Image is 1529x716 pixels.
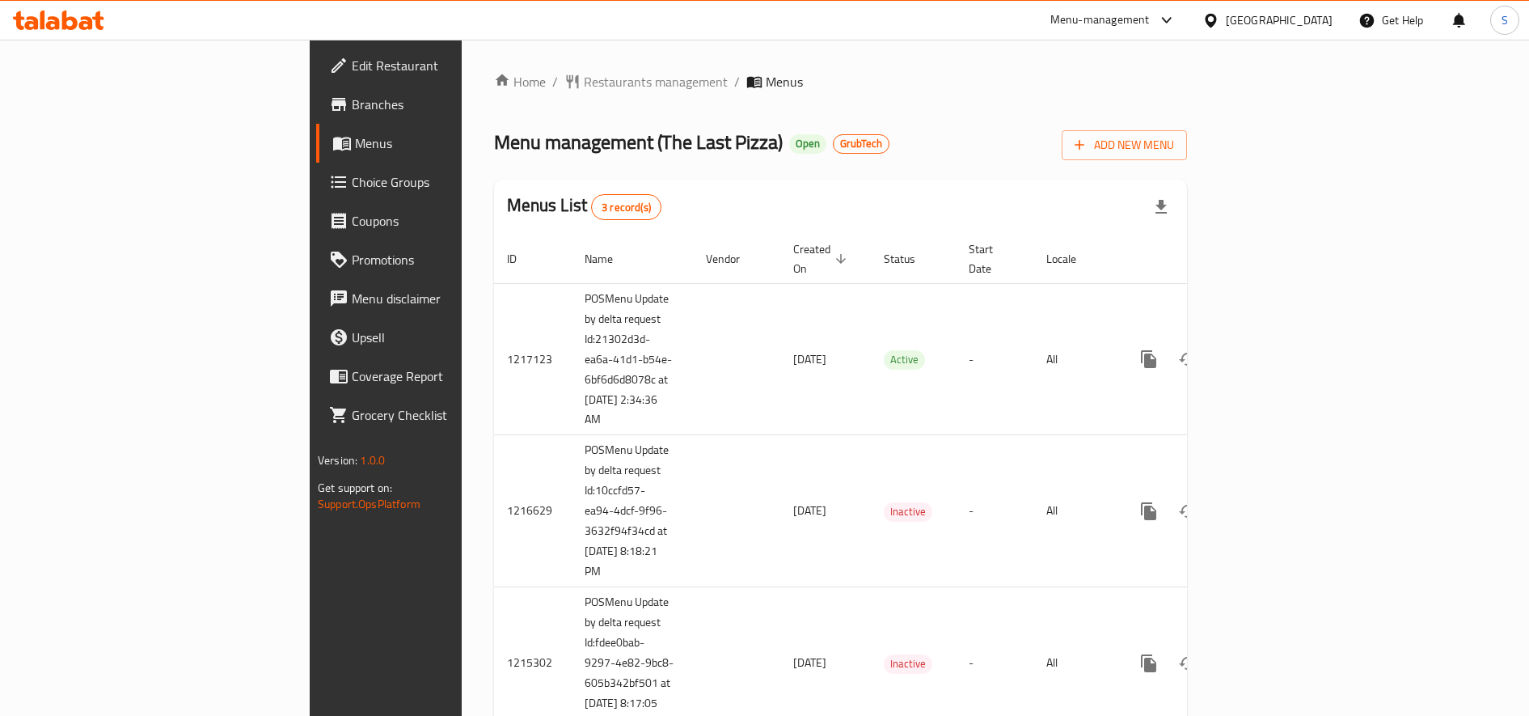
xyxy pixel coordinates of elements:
span: Menu disclaimer [352,289,552,308]
a: Support.OpsPlatform [318,494,420,515]
span: Promotions [352,250,552,269]
a: Promotions [316,240,565,279]
a: Menus [316,124,565,163]
span: Menus [766,72,803,91]
span: Locale [1046,249,1097,269]
h2: Menus List [507,193,661,220]
div: Export file [1142,188,1181,227]
td: POSMenu Update by delta request Id:21302d3d-ea6a-41d1-b54e-6bf6d6d8078c at [DATE] 2:34:36 AM [572,283,693,435]
a: Coverage Report [316,357,565,396]
span: GrubTech [834,137,889,150]
div: Menu-management [1050,11,1150,30]
th: Actions [1117,235,1298,284]
span: S [1502,11,1508,29]
span: Active [884,350,925,369]
div: Total records count [591,194,661,220]
a: Menu disclaimer [316,279,565,318]
span: Branches [352,95,552,114]
nav: breadcrumb [494,72,1187,91]
button: Add New Menu [1062,130,1187,160]
td: - [956,435,1033,587]
td: POSMenu Update by delta request Id:10ccfd57-ea94-4dcf-9f96-3632f94f34cd at [DATE] 8:18:21 PM [572,435,693,587]
span: Menu management ( The Last Pizza ) [494,124,783,160]
li: / [734,72,740,91]
div: Open [789,134,826,154]
span: 1.0.0 [360,450,385,471]
span: Edit Restaurant [352,56,552,75]
a: Choice Groups [316,163,565,201]
button: more [1130,340,1168,379]
span: [DATE] [793,349,826,370]
div: Inactive [884,655,932,674]
span: Status [884,249,936,269]
a: Upsell [316,318,565,357]
span: Upsell [352,328,552,347]
button: Change Status [1168,492,1207,531]
span: Menus [355,133,552,153]
span: Coverage Report [352,366,552,386]
a: Restaurants management [564,72,728,91]
span: Restaurants management [584,72,728,91]
span: Name [585,249,634,269]
td: - [956,283,1033,435]
a: Grocery Checklist [316,396,565,434]
span: [DATE] [793,652,826,673]
a: Branches [316,85,565,124]
span: Grocery Checklist [352,405,552,425]
span: Get support on: [318,477,392,498]
span: Created On [793,239,851,278]
span: Version: [318,450,357,471]
a: Edit Restaurant [316,46,565,85]
div: [GEOGRAPHIC_DATA] [1226,11,1333,29]
span: Choice Groups [352,172,552,192]
span: Open [789,137,826,150]
a: Coupons [316,201,565,240]
button: Change Status [1168,644,1207,683]
span: [DATE] [793,500,826,521]
span: 3 record(s) [592,200,661,215]
td: All [1033,435,1117,587]
span: Vendor [706,249,761,269]
button: more [1130,644,1168,683]
td: All [1033,283,1117,435]
span: Inactive [884,655,932,673]
span: Add New Menu [1075,135,1174,155]
span: Start Date [969,239,1014,278]
button: more [1130,492,1168,531]
span: Coupons [352,211,552,231]
span: Inactive [884,502,932,521]
button: Change Status [1168,340,1207,379]
span: ID [507,249,538,269]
